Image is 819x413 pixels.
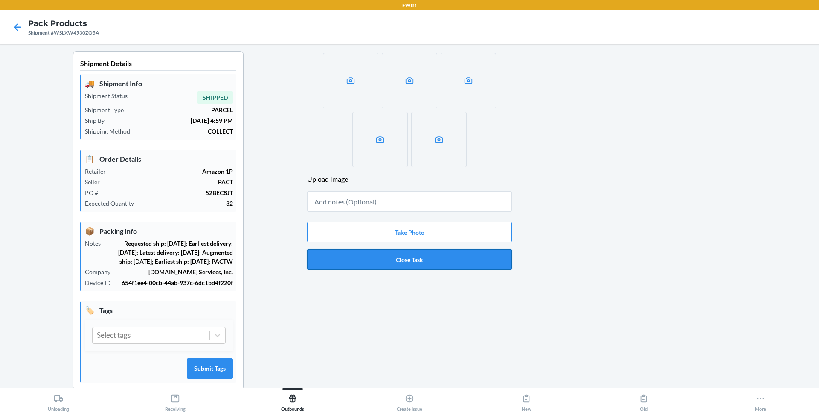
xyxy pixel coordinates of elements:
p: Amazon 1P [113,167,233,176]
p: PACT [107,177,233,186]
button: Submit Tags [187,358,233,379]
div: Create Issue [397,390,422,412]
p: EWR1 [402,2,417,9]
header: Upload Image [307,174,512,184]
p: Seller [85,177,107,186]
p: Ship By [85,116,111,125]
p: Order Details [85,153,233,165]
p: Requested ship: [DATE]; Earliest delivery: [DATE]; Latest delivery: [DATE]; Augmented ship: [DATE... [107,239,233,266]
button: New [468,388,585,412]
button: Receiving [117,388,234,412]
span: 🚚 [85,78,94,89]
div: Unloading [48,390,69,412]
div: Select tags [97,330,131,341]
input: Add notes (Optional) [307,191,512,212]
button: Create Issue [351,388,468,412]
p: 52BEC8JT [105,188,233,197]
button: More [702,388,819,412]
button: Close Task [307,249,512,270]
p: Notes [85,239,107,248]
div: More [755,390,766,412]
div: Outbounds [281,390,304,412]
div: Receiving [165,390,186,412]
p: PO # [85,188,105,197]
button: Take Photo [307,222,512,242]
h4: Pack Products [28,18,99,29]
span: 🏷️ [85,305,94,316]
div: Old [639,390,648,412]
span: SHIPPED [197,91,233,104]
p: Company [85,268,117,276]
p: Expected Quantity [85,199,141,208]
p: COLLECT [137,127,233,136]
p: Device ID [85,278,118,287]
p: PARCEL [131,105,233,114]
span: 📦 [85,225,94,237]
p: [DOMAIN_NAME] Services, Inc. [117,268,233,276]
button: Outbounds [234,388,351,412]
button: Old [585,388,702,412]
p: Packing Info [85,225,233,237]
div: New [522,390,531,412]
span: 📋 [85,153,94,165]
p: 654f1ee4-00cb-44ab-937c-6dc1bd4f220f [118,278,233,287]
p: Shipping Method [85,127,137,136]
p: Shipment Details [80,58,236,71]
p: Retailer [85,167,113,176]
p: Shipment Type [85,105,131,114]
div: Shipment #WSLXW4530ZO5A [28,29,99,37]
p: [DATE] 4:59 PM [111,116,233,125]
p: Shipment Info [85,78,233,89]
p: Tags [85,305,233,316]
p: Shipment Status [85,91,134,100]
p: 32 [141,199,233,208]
